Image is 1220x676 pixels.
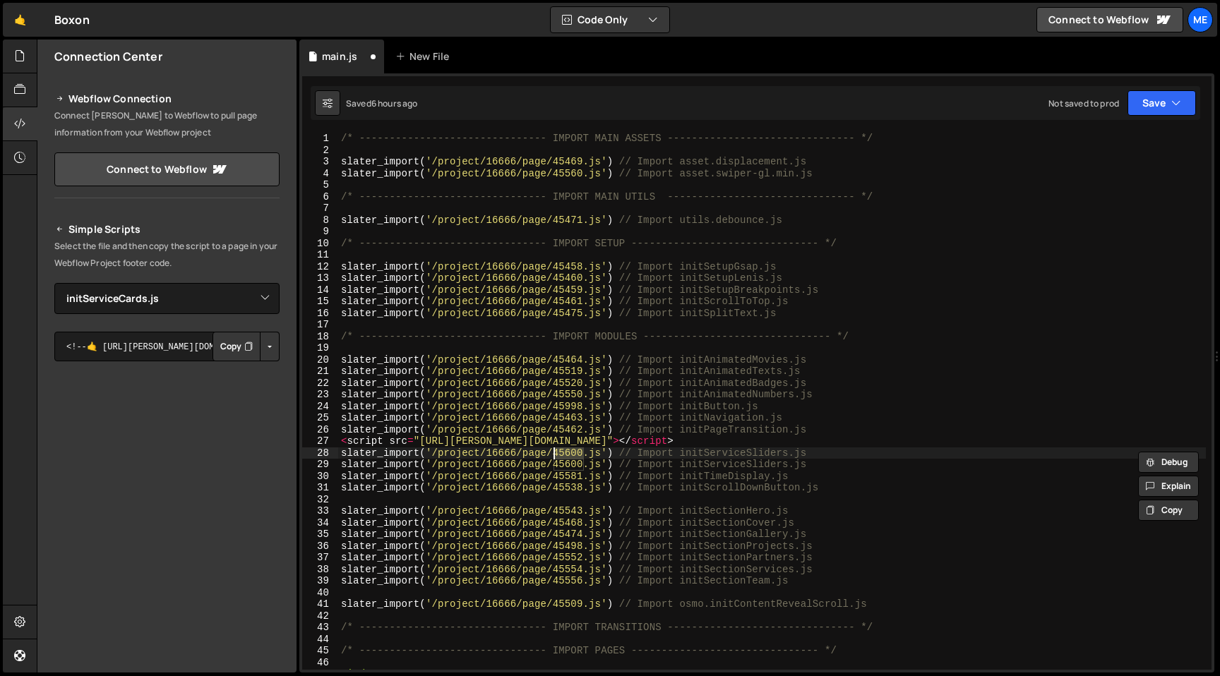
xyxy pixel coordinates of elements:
[302,203,338,215] div: 7
[302,435,338,447] div: 27
[302,342,338,354] div: 19
[54,521,281,648] iframe: YouTube video player
[302,238,338,250] div: 10
[371,97,418,109] div: 6 hours ago
[302,191,338,203] div: 6
[54,221,280,238] h2: Simple Scripts
[54,238,280,272] p: Select the file and then copy the script to a page in your Webflow Project footer code.
[213,332,261,361] button: Copy
[54,107,280,141] p: Connect [PERSON_NAME] to Webflow to pull page information from your Webflow project
[1036,7,1183,32] a: Connect to Webflow
[302,401,338,413] div: 24
[302,215,338,227] div: 8
[302,529,338,541] div: 35
[302,587,338,599] div: 40
[1138,476,1199,497] button: Explain
[302,145,338,157] div: 2
[302,552,338,564] div: 37
[302,505,338,517] div: 33
[302,354,338,366] div: 20
[1188,7,1213,32] a: Me
[302,378,338,390] div: 22
[54,152,280,186] a: Connect to Webflow
[302,284,338,296] div: 14
[302,494,338,506] div: 32
[302,541,338,553] div: 36
[302,424,338,436] div: 26
[302,634,338,646] div: 44
[302,249,338,261] div: 11
[302,226,338,238] div: 9
[302,133,338,145] div: 1
[302,296,338,308] div: 15
[54,90,280,107] h2: Webflow Connection
[213,332,280,361] div: Button group with nested dropdown
[302,412,338,424] div: 25
[302,598,338,610] div: 41
[302,447,338,459] div: 28
[551,7,669,32] button: Code Only
[302,261,338,273] div: 12
[302,366,338,378] div: 21
[3,3,37,37] a: 🤙
[302,179,338,191] div: 5
[1138,500,1199,521] button: Copy
[302,482,338,494] div: 31
[302,156,338,168] div: 3
[302,471,338,483] div: 30
[1048,97,1119,109] div: Not saved to prod
[302,272,338,284] div: 13
[302,645,338,657] div: 45
[302,610,338,622] div: 42
[54,49,162,64] h2: Connection Center
[302,319,338,331] div: 17
[302,389,338,401] div: 23
[1128,90,1196,116] button: Save
[302,168,338,180] div: 4
[302,657,338,669] div: 46
[302,622,338,634] div: 43
[1138,452,1199,473] button: Debug
[322,49,357,64] div: main.js
[54,11,90,28] div: Boxon
[302,517,338,529] div: 34
[302,308,338,320] div: 16
[302,575,338,587] div: 39
[302,564,338,576] div: 38
[346,97,418,109] div: Saved
[54,332,280,361] textarea: <!--🤙 [URL][PERSON_NAME][DOMAIN_NAME]> <script>document.addEventListener("DOMContentLoaded", func...
[302,459,338,471] div: 29
[302,331,338,343] div: 18
[395,49,455,64] div: New File
[54,385,281,512] iframe: YouTube video player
